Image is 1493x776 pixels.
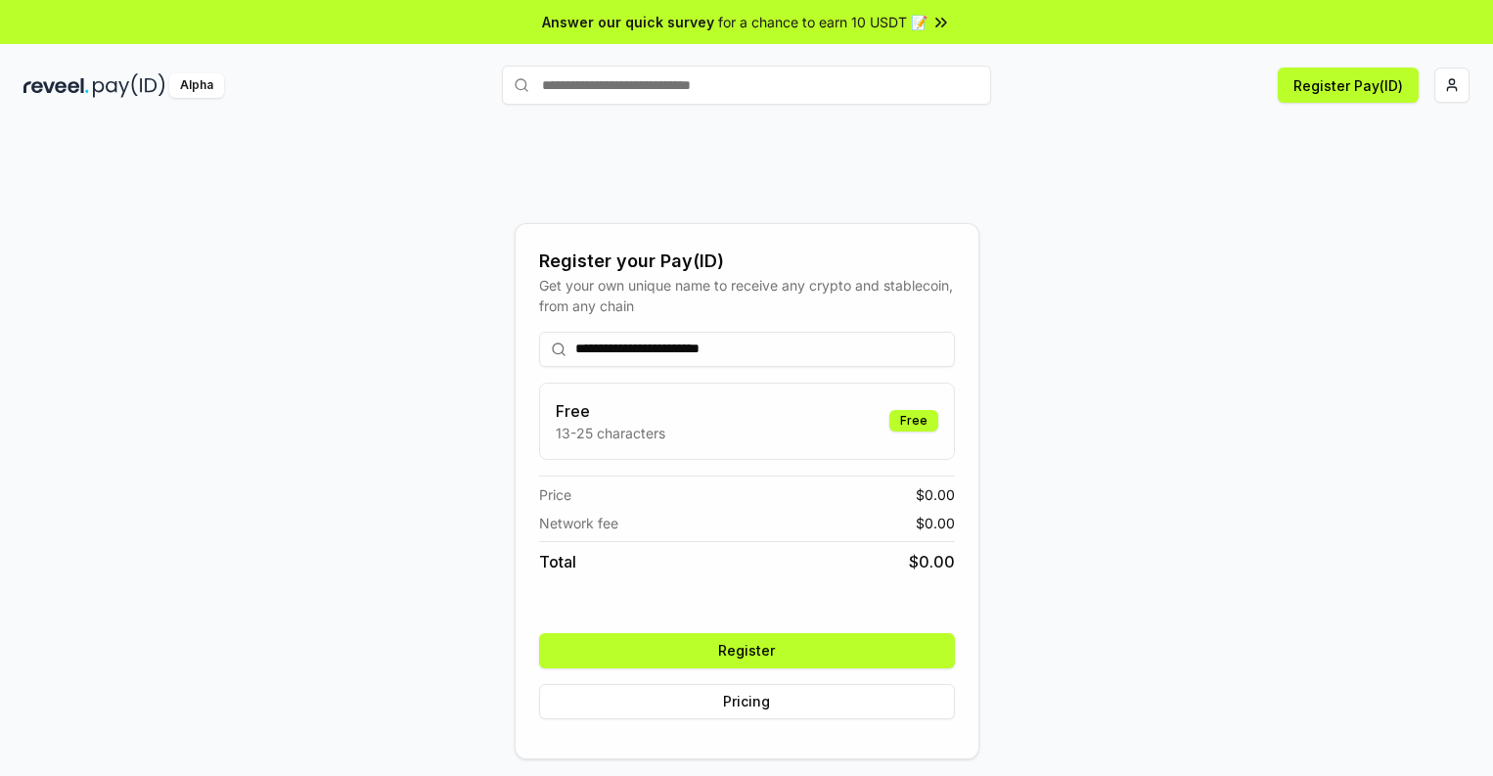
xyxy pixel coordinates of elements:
[539,513,618,533] span: Network fee
[542,12,714,32] span: Answer our quick survey
[539,684,955,719] button: Pricing
[718,12,927,32] span: for a chance to earn 10 USDT 📝
[93,73,165,98] img: pay_id
[556,423,665,443] p: 13-25 characters
[539,275,955,316] div: Get your own unique name to receive any crypto and stablecoin, from any chain
[539,484,571,505] span: Price
[916,513,955,533] span: $ 0.00
[556,399,665,423] h3: Free
[1278,68,1419,103] button: Register Pay(ID)
[23,73,89,98] img: reveel_dark
[539,248,955,275] div: Register your Pay(ID)
[539,550,576,573] span: Total
[539,633,955,668] button: Register
[916,484,955,505] span: $ 0.00
[889,410,938,432] div: Free
[909,550,955,573] span: $ 0.00
[169,73,224,98] div: Alpha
